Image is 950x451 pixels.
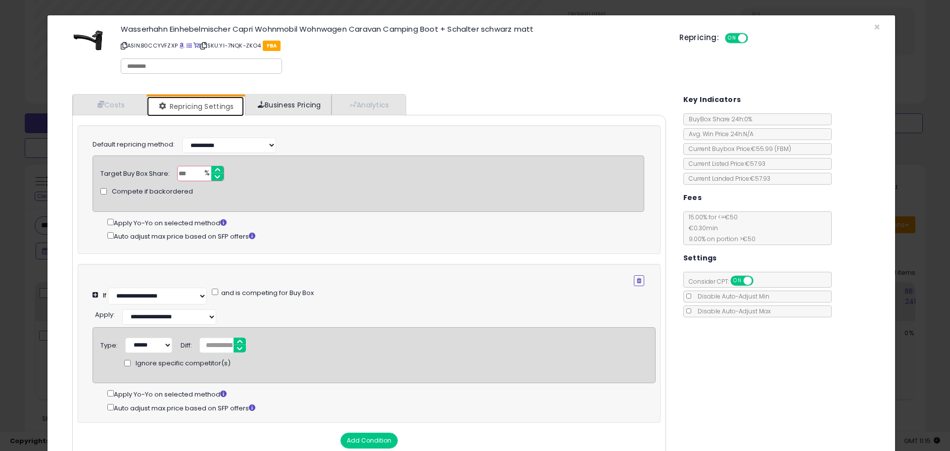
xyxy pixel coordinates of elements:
[107,217,644,228] div: Apply Yo-Yo on selected method
[752,277,767,285] span: OFF
[73,25,103,55] img: 315ITtmqUrL._SL60_.jpg
[684,115,752,123] span: BuyBox Share 24h: 0%
[179,42,185,50] a: BuyBox page
[683,94,741,106] h5: Key Indicators
[121,38,665,53] p: ASIN: B0CCYVFZXP | SKU: YI-7NQK-ZKO4
[684,277,766,286] span: Consider CPT:
[220,288,314,298] span: and is competing for Buy Box
[181,338,192,351] div: Diff:
[107,230,644,242] div: Auto adjust max price based on SFP offers
[874,20,880,34] span: ×
[683,192,702,204] h5: Fees
[93,140,175,150] label: Default repricing method:
[245,95,332,115] a: Business Pricing
[684,224,718,232] span: €0.30 min
[731,277,744,285] span: ON
[107,402,655,413] div: Auto adjust max price based on SFP offers
[187,42,192,50] a: All offer listings
[684,235,756,243] span: 9.00 % on portion > €50
[136,359,231,368] span: Ignore specific competitor(s)
[684,174,770,183] span: Current Landed Price: €57.93
[332,95,405,115] a: Analytics
[340,433,398,449] button: Add Condition
[263,41,281,51] span: FBA
[751,145,791,153] span: €55.99
[684,159,765,168] span: Current Listed Price: €57.93
[747,34,762,43] span: OFF
[95,310,113,319] span: Apply
[679,34,719,42] h5: Repricing:
[693,307,771,315] span: Disable Auto-Adjust Max
[774,145,791,153] span: ( FBM )
[684,213,756,243] span: 15.00 % for <= €50
[147,97,244,116] a: Repricing Settings
[198,166,214,181] span: %
[73,95,147,115] a: Costs
[693,292,769,301] span: Disable Auto-Adjust Min
[121,25,665,33] h3: Wasserhahn Einhebelmischer Capri Wohnmobil Wohnwagen Caravan Camping Boot + Schalter schwarz matt
[726,34,738,43] span: ON
[100,338,118,351] div: Type:
[100,166,170,179] div: Target Buy Box Share:
[684,130,754,138] span: Avg. Win Price 24h: N/A
[95,307,115,320] div: :
[637,278,641,284] i: Remove Condition
[684,145,791,153] span: Current Buybox Price:
[193,42,199,50] a: Your listing only
[683,252,717,264] h5: Settings
[107,388,655,400] div: Apply Yo-Yo on selected method
[112,187,193,197] span: Compete if backordered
